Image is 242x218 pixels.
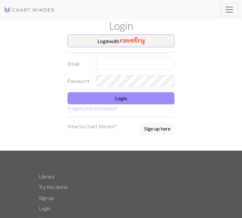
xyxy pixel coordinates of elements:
[68,105,117,111] a: Forgot your password?
[39,205,50,211] a: Login
[68,34,174,47] button: Loginwith
[64,58,92,70] label: Email
[4,6,55,14] img: Logo
[35,19,207,32] h1: Login
[39,184,68,190] a: Try the demo
[39,195,54,201] a: Sign up
[39,173,54,179] a: Library
[68,123,116,130] p: New to Chart Minder?
[64,75,92,87] label: Password
[68,92,174,104] button: Login
[220,3,238,16] button: Toggle navigation
[140,123,174,135] a: Sign up here
[140,123,174,135] button: Sign up here
[120,37,145,44] img: Ravelry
